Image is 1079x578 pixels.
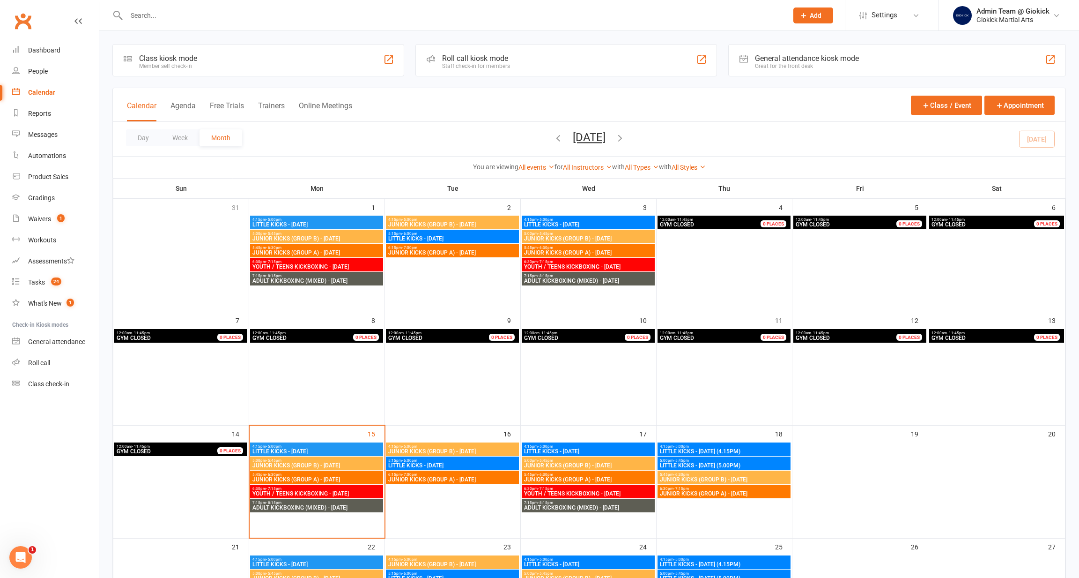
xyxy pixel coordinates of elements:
span: GYM CLOSED [117,448,151,455]
span: JUNIOR KICKS (GROUP B) - [DATE] [388,562,517,567]
span: JUNIOR KICKS (GROUP B) - [DATE] [388,222,517,227]
span: - 5:00pm [402,218,417,222]
span: Add [810,12,821,19]
div: Tasks [28,278,45,286]
span: LITTLE KICKS - [DATE] [252,562,382,567]
a: People [12,61,99,82]
div: Calendar [28,89,55,96]
div: Assessments [28,257,74,265]
span: 7:15pm [524,501,653,505]
span: 12:00am [116,331,229,335]
span: ADULT KICKBOXING (MIXED) - [DATE] [252,278,382,284]
iframe: Intercom live chat [9,546,32,569]
span: 4:15pm [388,444,517,449]
a: Gradings [12,188,99,209]
div: 0 PLACES [353,334,379,341]
span: 5:15pm [388,458,517,463]
span: 6:30pm [524,260,653,264]
span: - 11:45pm [132,331,150,335]
span: - 6:00pm [402,232,417,236]
span: LITTLE KICKS - [DATE] (4.15PM) [659,449,789,454]
span: - 11:45pm [268,331,286,335]
div: 13 [1048,312,1065,328]
span: - 5:00pm [673,444,689,449]
button: Month [200,129,242,146]
span: GYM CLOSED [660,335,694,341]
span: 5:00pm [252,232,382,236]
span: - 11:45pm [811,218,829,222]
div: 0 PLACES [625,334,650,341]
span: YOUTH / TEENS KICKBOXING - [DATE] [252,264,382,270]
span: - 5:00pm [266,557,281,562]
span: 5:45pm [252,246,382,250]
button: [DATE] [573,131,606,144]
div: 0 PLACES [217,447,243,454]
div: 12 [911,312,928,328]
span: 1 [57,214,65,222]
div: 22 [368,539,384,554]
span: 5:15pm [388,232,517,236]
div: 10 [639,312,656,328]
span: - 8:15pm [538,274,553,278]
div: 0 PLACES [217,334,243,341]
span: 24 [51,278,61,285]
div: 11 [775,312,792,328]
div: 4 [779,199,792,215]
span: - 11:45pm [132,444,150,449]
span: 1 [29,546,36,554]
span: JUNIOR KICKS (GROUP A) - [DATE] [388,250,517,255]
button: Agenda [170,101,196,121]
span: 4:15pm [252,218,382,222]
div: 0 PLACES [761,334,786,341]
span: - 7:15pm [266,487,281,491]
div: Admin Team @ Giokick [976,7,1049,15]
span: 12:00am [931,331,1045,335]
a: Automations [12,145,99,166]
strong: for [554,163,563,171]
a: Clubworx [11,9,35,33]
div: Great for the front desk [755,63,859,69]
span: LITTLE KICKS - [DATE] [524,449,653,454]
input: Search... [124,9,781,22]
span: - 5:45pm [538,571,553,576]
div: 7 [236,312,249,328]
span: 4:15pm [388,557,517,562]
th: Thu [657,179,792,198]
span: - 8:15pm [538,501,553,505]
span: 4:15pm [524,444,653,449]
span: 6:30pm [252,487,382,491]
div: Gradings [28,194,55,202]
span: LITTLE KICKS - [DATE] (4.15PM) [659,562,789,567]
span: - 11:45pm [675,331,693,335]
div: Workouts [28,236,56,244]
a: All Instructors [563,164,612,171]
span: - 6:00pm [402,571,417,576]
span: - 11:45pm [675,218,693,222]
span: - 5:00pm [538,444,553,449]
span: 12:00am [659,218,772,222]
span: - 11:45pm [947,218,965,222]
div: 18 [775,426,792,441]
span: - 7:15pm [266,260,281,264]
span: - 6:30pm [266,473,281,477]
span: - 5:45pm [538,232,553,236]
button: Calendar [127,101,156,121]
div: 31 [232,199,249,215]
span: 5:45pm [659,473,789,477]
span: LITTLE KICKS - [DATE] [388,236,517,241]
div: 0 PLACES [1034,220,1060,227]
div: 14 [232,426,249,441]
span: 5:00pm [659,458,789,463]
span: JUNIOR KICKS (GROUP A) - [DATE] [252,250,382,255]
span: 4:15pm [252,557,382,562]
button: Trainers [258,101,285,121]
span: JUNIOR KICKS (GROUP A) - [DATE] [252,477,382,482]
div: 0 PLACES [896,220,922,227]
a: Class kiosk mode [12,374,99,395]
span: GYM CLOSED [524,335,558,341]
span: 7:15pm [252,501,382,505]
span: 12:00am [524,331,636,335]
div: Automations [28,152,66,159]
div: 26 [911,539,928,554]
div: 27 [1048,539,1065,554]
